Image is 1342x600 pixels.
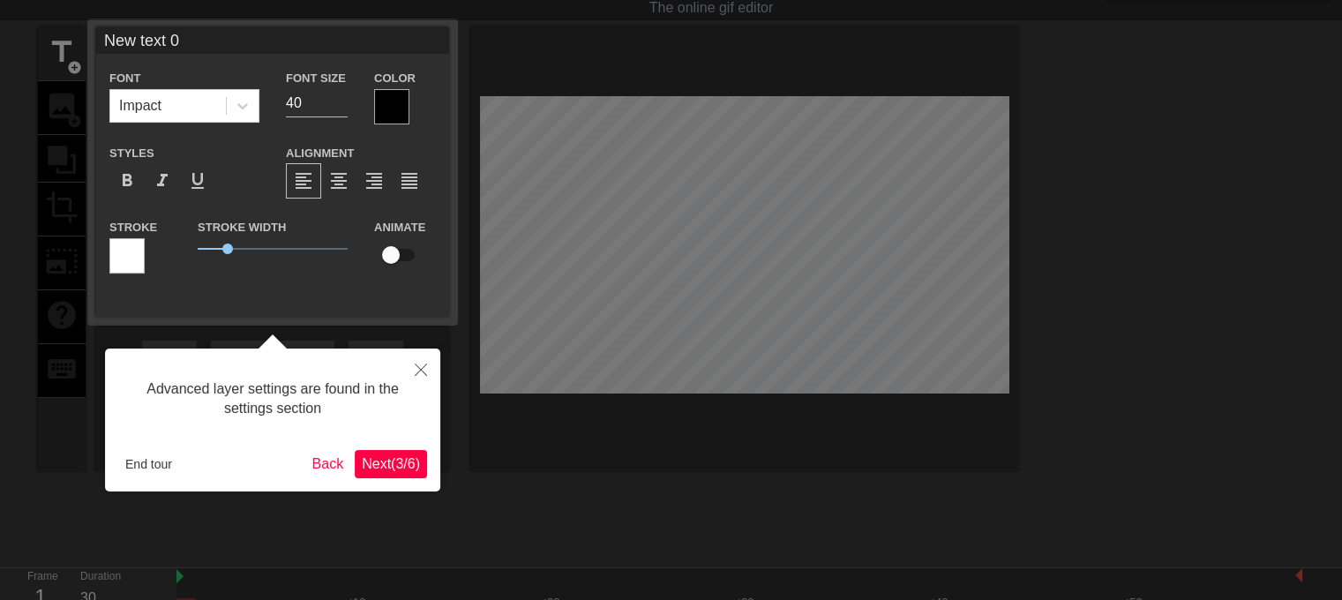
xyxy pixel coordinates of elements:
span: Next ( 3 / 6 ) [362,456,420,471]
button: Close [401,349,440,389]
button: Next [355,450,427,478]
div: Advanced layer settings are found in the settings section [118,362,427,437]
button: End tour [118,451,179,477]
button: Back [305,450,351,478]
